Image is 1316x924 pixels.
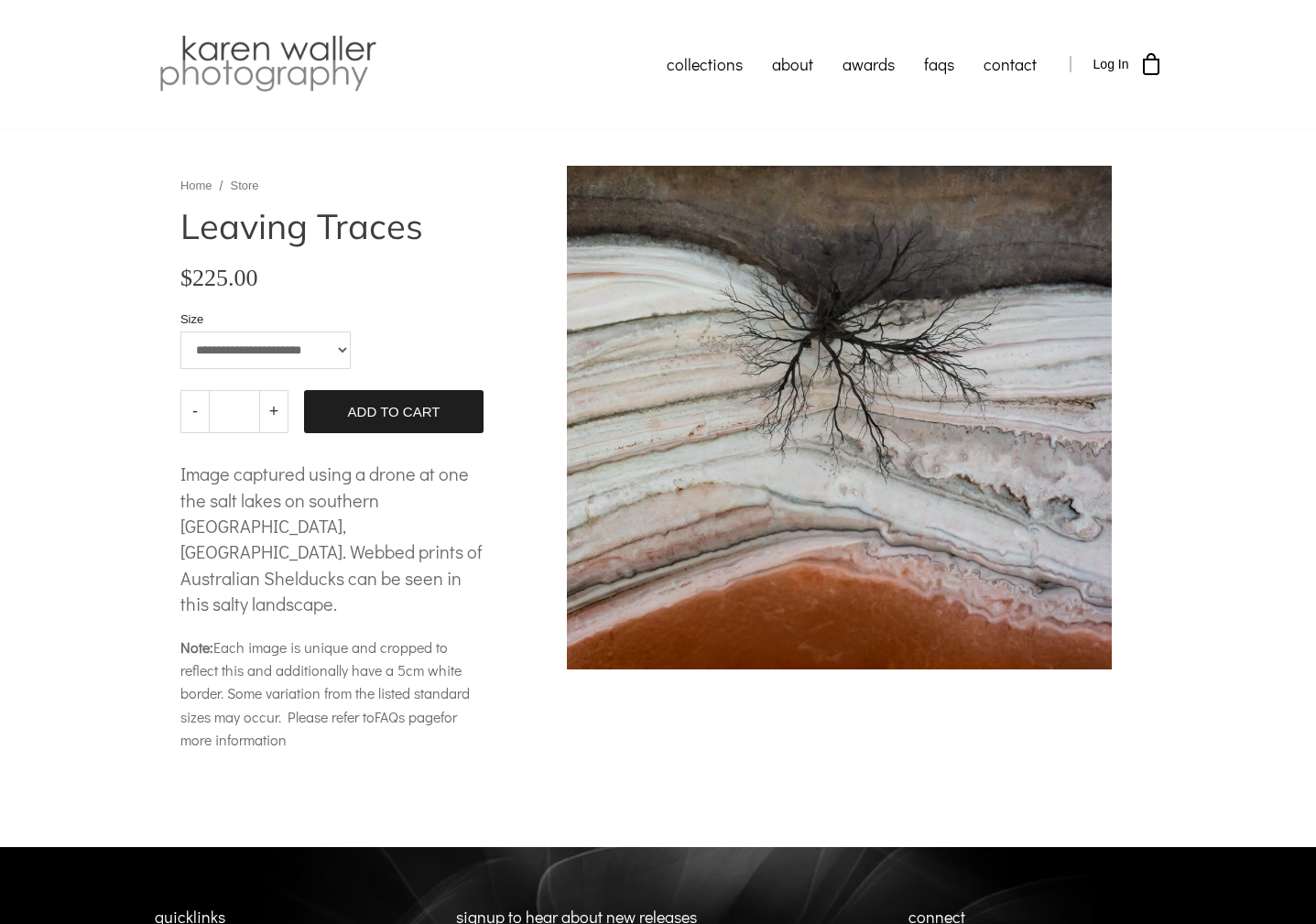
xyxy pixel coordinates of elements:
a: - [180,390,210,433]
img: Leaving Traces [567,166,1112,669]
a: contact [969,41,1051,87]
a: awards [828,41,909,87]
span: FAQs page [375,707,440,726]
label: Size [180,313,351,325]
a: FAQs page [375,705,440,727]
span: $225.00 [180,266,258,290]
a: Store [230,178,258,193]
h1: Leaving Traces [180,209,484,244]
span: Note: [180,637,213,657]
img: Karen Waller Photography [155,32,381,96]
a: faqs [909,41,969,87]
span: for more information [180,707,457,749]
span: Image captured using a drone at one the salt lakes on southern [GEOGRAPHIC_DATA], [GEOGRAPHIC_DAT... [180,462,483,615]
span: Log In [1093,57,1129,71]
a: Home [180,178,212,193]
a: + [259,390,288,433]
a: collections [652,41,757,87]
span: Each image is unique and cropped to reflect this and additionally have a 5cm white border. Some v... [180,637,470,726]
a: Add To Cart [304,390,484,433]
span: / [220,178,223,194]
a: about [757,41,828,87]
